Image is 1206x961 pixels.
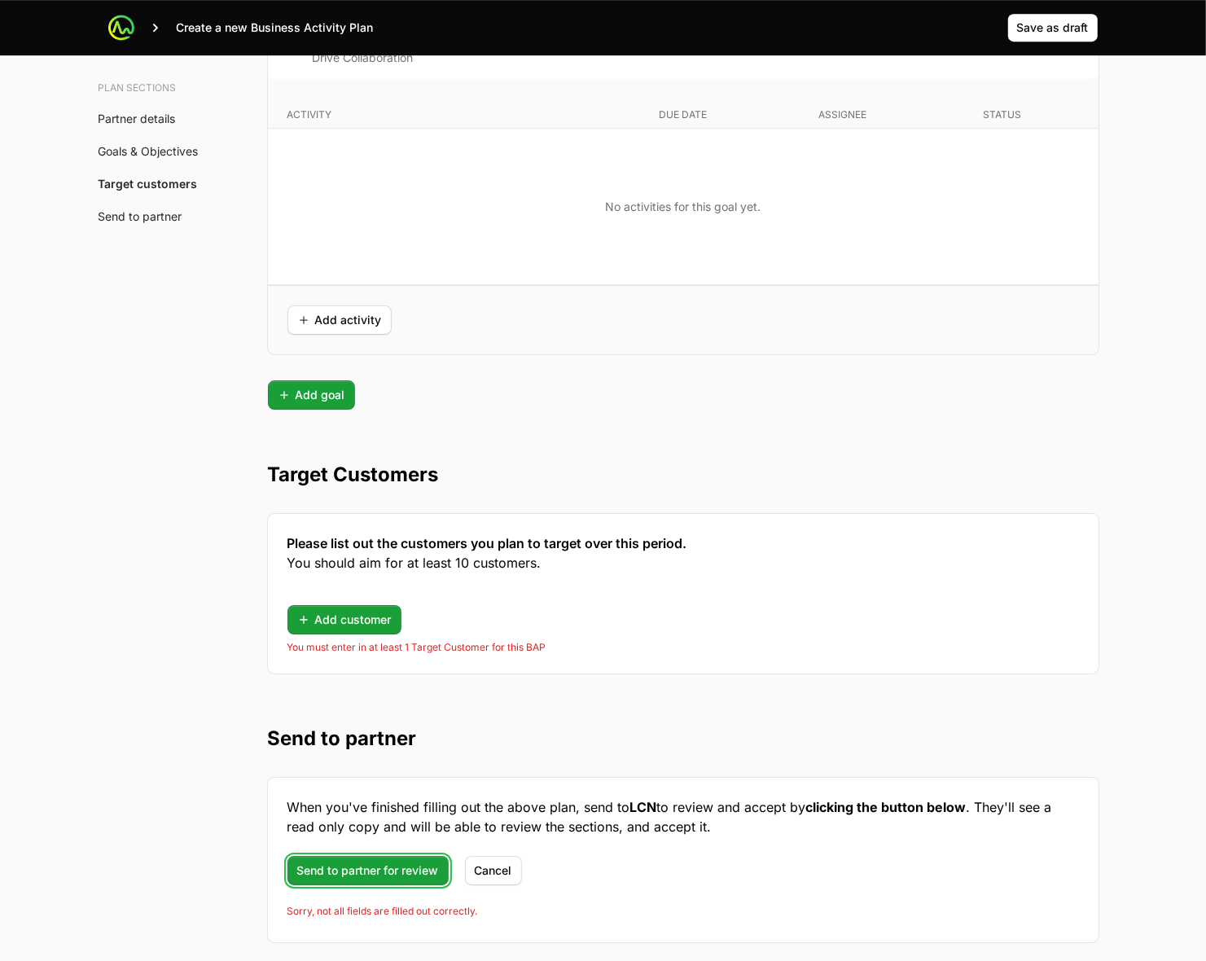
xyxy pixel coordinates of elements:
[99,209,182,223] a: Send to partner
[287,533,1079,573] h3: Please list out the customers you plan to target over this period.
[99,81,209,94] h3: Plan sections
[177,20,374,36] p: Create a new Business Activity Plan
[297,610,392,630] span: Add customer
[806,799,967,815] b: clicking the button below
[1017,18,1089,37] span: Save as draft
[605,199,761,215] p: No activities for this goal yet.
[297,861,439,880] span: Send to partner for review
[465,856,522,885] button: Cancel
[297,310,382,330] span: Add activity
[475,861,512,880] span: Cancel
[108,15,134,41] img: ActivitySource
[99,144,199,158] a: Goals & Objectives
[268,380,355,410] button: Add goal
[268,462,1099,488] h2: Target Customers
[287,305,392,335] button: Add activity
[287,797,1079,836] p: When you've finished filling out the above plan, send to to review and accept by . They'll see a ...
[287,108,600,121] p: Activity
[287,856,449,885] button: Send to partner for review
[630,799,657,815] b: LCN
[99,112,176,125] a: Partner details
[766,108,919,121] p: Assignee
[287,641,1079,654] li: You must enter in at least 1 Target Customer for this BAP
[287,905,1079,918] li: Sorry, not all fields are filled out correctly.
[287,605,401,634] button: Add customer
[607,108,760,121] p: Due date
[287,553,1079,573] span: You should aim for at least 10 customers.
[99,177,198,191] a: Target customers
[1007,13,1099,42] button: Save as draft
[278,385,345,405] span: Add goal
[312,50,599,66] p: Drive Collaboration
[926,108,1079,121] p: Status
[268,726,1099,752] h2: Send to partner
